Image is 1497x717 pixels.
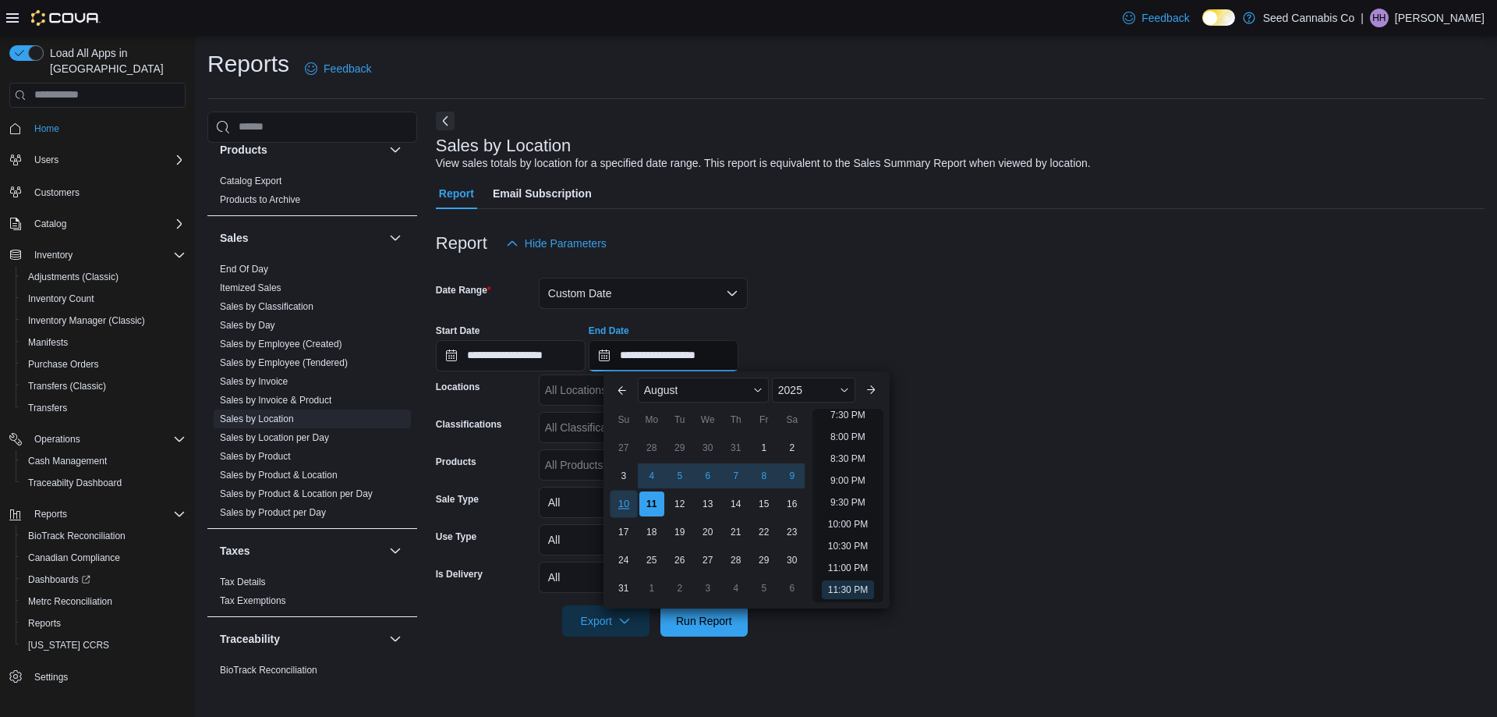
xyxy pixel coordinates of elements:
[436,531,476,543] label: Use Type
[667,463,692,488] div: day-5
[724,548,748,573] div: day-28
[28,215,73,233] button: Catalog
[436,493,479,506] label: Sale Type
[220,631,280,647] h3: Traceability
[28,430,87,449] button: Operations
[28,573,90,586] span: Dashboards
[220,395,331,406] a: Sales by Invoice & Product
[34,671,68,683] span: Settings
[207,260,417,528] div: Sales
[28,358,99,371] span: Purchase Orders
[22,377,186,396] span: Transfers (Classic)
[3,149,192,171] button: Users
[22,311,151,330] a: Inventory Manager (Classic)
[1117,2,1195,34] a: Feedback
[1395,9,1485,27] p: [PERSON_NAME]
[22,474,128,492] a: Traceabilty Dashboard
[16,288,192,310] button: Inventory Count
[28,151,65,169] button: Users
[752,435,777,460] div: day-1
[28,215,186,233] span: Catalog
[3,213,192,235] button: Catalog
[752,492,777,516] div: day-15
[436,112,455,130] button: Next
[28,667,186,687] span: Settings
[824,449,872,468] li: 8:30 PM
[436,234,487,253] h3: Report
[695,548,720,573] div: day-27
[724,576,748,601] div: day-4
[386,140,405,159] button: Products
[639,435,664,460] div: day-28
[220,376,288,387] a: Sales by Invoice
[436,340,586,371] input: Press the down key to open a popover containing a calendar.
[220,414,294,424] a: Sales by Location
[539,524,748,555] button: All
[611,407,636,432] div: Su
[724,463,748,488] div: day-7
[22,548,126,567] a: Canadian Compliance
[34,433,80,445] span: Operations
[16,634,192,656] button: [US_STATE] CCRS
[28,505,186,524] span: Reports
[28,336,68,349] span: Manifests
[724,520,748,545] div: day-21
[639,548,664,573] div: day-25
[22,474,186,492] span: Traceabilty Dashboard
[220,142,267,158] h3: Products
[28,183,86,202] a: Customers
[28,402,67,414] span: Transfers
[22,527,132,545] a: BioTrack Reconciliation
[220,488,373,500] span: Sales by Product & Location per Day
[589,340,738,371] input: Press the down key to enter a popover containing a calendar. Press the escape key to close the po...
[660,605,748,637] button: Run Report
[610,378,635,403] button: Previous Month
[220,543,250,559] h3: Taxes
[16,472,192,494] button: Traceabilty Dashboard
[611,576,636,601] div: day-31
[28,430,186,449] span: Operations
[639,407,664,432] div: Mo
[824,471,872,490] li: 9:00 PM
[220,577,266,587] a: Tax Details
[822,515,874,534] li: 10:00 PM
[824,406,872,424] li: 7:30 PM
[1202,26,1203,27] span: Dark Mode
[22,268,186,286] span: Adjustments (Classic)
[1372,9,1386,27] span: HH
[28,668,74,687] a: Settings
[220,595,286,607] span: Tax Exemptions
[695,435,720,460] div: day-30
[16,525,192,547] button: BioTrack Reconciliation
[16,569,192,591] a: Dashboards
[436,568,483,580] label: Is Delivery
[220,507,326,518] a: Sales by Product per Day
[16,547,192,569] button: Canadian Compliance
[695,492,720,516] div: day-13
[562,605,649,637] button: Export
[386,229,405,247] button: Sales
[500,228,613,259] button: Hide Parameters
[22,452,113,470] a: Cash Management
[22,377,112,396] a: Transfers (Classic)
[28,455,107,467] span: Cash Management
[22,333,186,352] span: Manifests
[780,492,805,516] div: day-16
[539,487,748,518] button: All
[780,407,805,432] div: Sa
[1263,9,1355,27] p: Seed Cannabis Co
[667,435,692,460] div: day-29
[299,53,377,84] a: Feedback
[220,450,291,463] span: Sales by Product
[22,289,101,308] a: Inventory Count
[695,463,720,488] div: day-6
[207,172,417,215] div: Products
[28,246,79,264] button: Inventory
[724,492,748,516] div: day-14
[28,271,119,283] span: Adjustments (Classic)
[752,520,777,545] div: day-22
[436,155,1091,172] div: View sales totals by location for a specified date range. This report is equivalent to the Sales ...
[207,48,289,80] h1: Reports
[638,378,769,403] div: Button. Open the month selector. August is currently selected.
[639,492,664,516] div: day-11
